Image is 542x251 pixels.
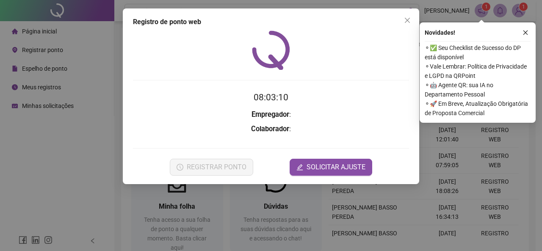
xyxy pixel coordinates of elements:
[425,28,455,37] span: Novidades !
[425,80,531,99] span: ⚬ 🤖 Agente QR: sua IA no Departamento Pessoal
[133,17,409,27] div: Registro de ponto web
[251,125,289,133] strong: Colaborador
[425,62,531,80] span: ⚬ Vale Lembrar: Política de Privacidade e LGPD na QRPoint
[133,109,409,120] h3: :
[254,92,288,102] time: 08:03:10
[401,14,414,27] button: Close
[425,43,531,62] span: ⚬ ✅ Seu Checklist de Sucesso do DP está disponível
[252,30,290,70] img: QRPoint
[296,164,303,171] span: edit
[290,159,372,176] button: editSOLICITAR AJUSTE
[133,124,409,135] h3: :
[404,17,411,24] span: close
[425,99,531,118] span: ⚬ 🚀 Em Breve, Atualização Obrigatória de Proposta Comercial
[252,110,289,119] strong: Empregador
[307,162,365,172] span: SOLICITAR AJUSTE
[170,159,253,176] button: REGISTRAR PONTO
[523,30,528,36] span: close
